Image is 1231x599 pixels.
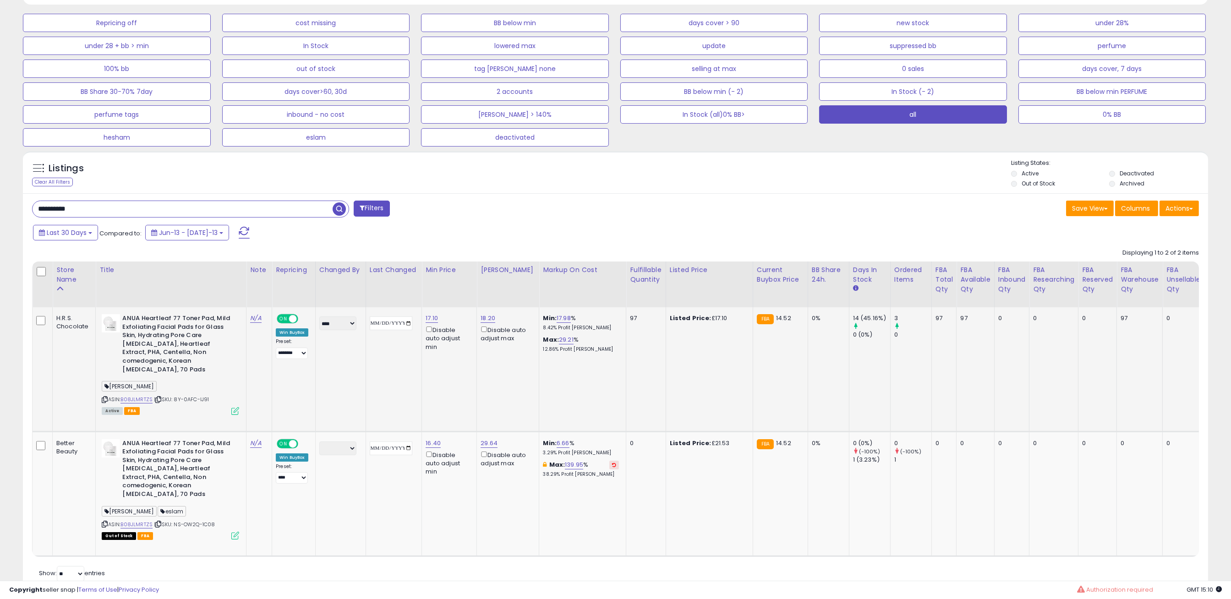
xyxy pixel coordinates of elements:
[936,314,950,322] div: 97
[998,314,1023,322] div: 0
[620,37,808,55] button: update
[297,315,312,323] span: OFF
[549,460,565,469] b: Max:
[122,314,234,376] b: ANUA Heartleaf 77 Toner Pad, Mild Exfoliating Facial Pads for Glass Skin, Hydrating Pore Care [ME...
[250,265,268,275] div: Note
[102,532,136,540] span: All listings that are currently out of stock and unavailable for purchase on Amazon
[630,439,658,447] div: 0
[1082,439,1110,447] div: 0
[1121,439,1155,447] div: 0
[56,314,88,331] div: H.R.S. Chocolate
[78,585,117,594] a: Terms of Use
[9,585,43,594] strong: Copyright
[960,314,987,322] div: 97
[1066,201,1114,216] button: Save View
[1187,585,1222,594] span: 2025-08-13 15:10 GMT
[159,228,218,237] span: Jun-13 - [DATE]-13
[960,439,987,447] div: 0
[1018,14,1206,32] button: under 28%
[158,506,186,517] span: eslam
[998,265,1026,294] div: FBA inbound Qty
[894,456,931,464] div: 1
[370,265,418,275] div: Last Changed
[1121,204,1150,213] span: Columns
[1166,439,1197,447] div: 0
[421,37,609,55] button: lowered max
[1166,314,1197,322] div: 0
[559,335,574,344] a: 29.21
[543,314,619,331] div: %
[812,439,842,447] div: 0%
[23,82,211,101] button: BB Share 30-70% 7day
[421,14,609,32] button: BB below min
[670,265,749,275] div: Listed Price
[539,261,626,307] th: The percentage added to the cost of goods (COGS) that forms the calculator for Min & Max prices.
[102,314,120,332] img: 31m7jHi4A8L._SL40_.jpg
[276,338,308,359] div: Preset:
[670,439,711,447] b: Listed Price:
[39,569,105,577] span: Show: entries
[32,178,73,186] div: Clear All Filters
[23,128,211,147] button: hesham
[853,284,859,293] small: Days In Stock.
[354,201,389,217] button: Filters
[1018,82,1206,101] button: BB below min PERFUME
[757,265,804,284] div: Current Buybox Price
[102,314,239,414] div: ASIN:
[276,265,312,275] div: Repricing
[543,439,557,447] b: Min:
[1033,265,1074,294] div: FBA Researching Qty
[426,265,473,275] div: Min Price
[630,265,662,284] div: Fulfillable Quantity
[670,314,746,322] div: £17.10
[421,105,609,124] button: [PERSON_NAME] > 140%
[421,60,609,78] button: tag [PERSON_NAME] none
[1018,60,1206,78] button: days cover, 7 days
[1122,249,1199,257] div: Displaying 1 to 2 of 2 items
[278,315,289,323] span: ON
[426,450,470,476] div: Disable auto adjust min
[222,37,410,55] button: In Stock
[481,265,535,275] div: [PERSON_NAME]
[620,82,808,101] button: BB below min (- 2)
[23,60,211,78] button: 100% bb
[853,331,890,339] div: 0 (0%)
[819,14,1007,32] button: new stock
[154,521,215,528] span: | SKU: NS-OW2Q-1C08
[366,261,422,307] th: CSV column name: cust_attr_1_Last Changed
[421,128,609,147] button: deactivated
[222,82,410,101] button: days cover>60, 30d
[481,325,532,343] div: Disable auto adjust max
[33,225,98,240] button: Last 30 Days
[853,314,890,322] div: 14 (45.16%)
[49,162,84,175] h5: Listings
[565,460,583,469] a: 139.95
[894,314,931,322] div: 3
[1018,37,1206,55] button: perfume
[620,105,808,124] button: In Stock (all)0% BB>
[120,521,153,528] a: B08JLMRTZS
[894,265,928,284] div: Ordered Items
[1160,201,1199,216] button: Actions
[543,346,619,353] p: 12.86% Profit [PERSON_NAME]
[250,314,261,323] a: N/A
[122,439,234,501] b: ANUA Heartleaf 77 Toner Pad, Mild Exfoliating Facial Pads for Glass Skin, Hydrating Pore Care [ME...
[776,439,791,447] span: 14.52
[137,532,153,540] span: FBA
[557,314,571,323] a: 17.98
[960,265,990,294] div: FBA Available Qty
[421,82,609,101] button: 2 accounts
[154,396,209,403] span: | SKU: 8Y-0AFC-IJ91
[936,265,953,294] div: FBA Total Qty
[1082,314,1110,322] div: 0
[102,381,157,392] span: [PERSON_NAME]
[9,586,159,594] div: seller snap | |
[319,265,362,275] div: Changed by
[1121,265,1159,294] div: FBA Warehouse Qty
[757,439,774,449] small: FBA
[1082,265,1113,294] div: FBA Reserved Qty
[557,439,569,448] a: 6.66
[936,439,950,447] div: 0
[812,314,842,322] div: 0%
[670,439,746,447] div: £21.53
